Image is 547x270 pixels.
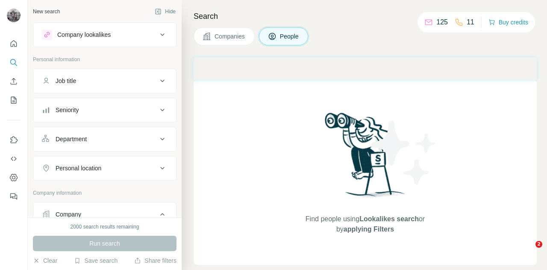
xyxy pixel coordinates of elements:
button: Company lookalikes [33,24,176,45]
div: 2000 search results remaining [71,223,139,231]
button: Dashboard [7,170,21,185]
div: Department [56,135,87,143]
div: Company [56,210,81,219]
button: Search [7,55,21,70]
span: Lookalikes search [359,215,419,223]
p: 11 [467,17,474,27]
button: Use Surfe API [7,151,21,166]
button: Clear [33,256,57,265]
button: Seniority [33,100,176,120]
button: Save search [74,256,118,265]
iframe: Intercom live chat [518,241,538,261]
iframe: Banner [194,57,537,80]
span: People [280,32,300,41]
button: My lists [7,92,21,108]
button: Department [33,129,176,149]
button: Job title [33,71,176,91]
button: Use Surfe on LinkedIn [7,132,21,148]
button: Buy credits [488,16,528,28]
button: Hide [149,5,182,18]
span: applying Filters [344,225,394,233]
h4: Search [194,10,537,22]
img: Avatar [7,9,21,22]
div: Company lookalikes [57,30,111,39]
img: Surfe Illustration - Stars [365,114,442,191]
button: Personal location [33,158,176,178]
button: Enrich CSV [7,74,21,89]
p: 125 [436,17,448,27]
img: Surfe Illustration - Woman searching with binoculars [321,110,410,206]
div: Seniority [56,106,79,114]
span: 2 [535,241,542,248]
div: Personal location [56,164,101,172]
div: New search [33,8,60,15]
p: Company information [33,189,176,197]
div: Job title [56,77,76,85]
button: Quick start [7,36,21,51]
span: Find people using or by [297,214,433,234]
span: Companies [215,32,246,41]
button: Company [33,204,176,228]
p: Personal information [33,56,176,63]
button: Feedback [7,189,21,204]
button: Share filters [134,256,176,265]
